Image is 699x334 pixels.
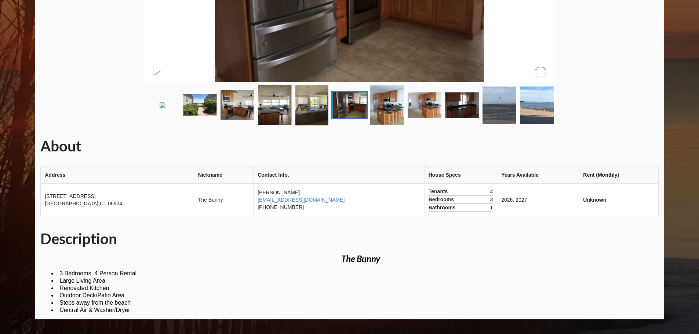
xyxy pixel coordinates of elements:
[408,92,441,118] img: IMG_1065.JPG
[369,84,405,126] a: Go to Slide 7
[144,101,181,110] a: Go to Slide 1
[490,196,493,203] span: 3
[445,92,479,118] img: IMG_1068.JPG
[341,253,380,264] i: The Bunny
[295,85,329,125] img: image004.png
[51,270,136,277] li: 3 Bedrooms, 4 Person Rental
[583,197,606,203] b: Unknown
[221,90,254,120] img: image002.png
[406,91,443,119] a: Go to Slide 8
[256,84,293,126] a: Go to Slide 4
[51,299,131,307] li: Steps away from the beach
[182,93,218,117] a: Go to Slide 2
[490,204,493,211] span: 1
[194,184,253,216] td: The Bunny
[51,277,105,285] li: Large Living Area
[183,94,217,116] img: image001.png
[219,89,256,122] a: Go to Slide 3
[481,85,518,125] a: Go to Slide 10
[45,201,122,206] span: [GEOGRAPHIC_DATA] , CT 06824
[51,307,130,314] li: Central Air & Washer/Dryer
[526,60,555,81] button: Open Fullscreen
[579,166,658,184] th: Rent (Monthly)
[333,92,367,118] img: IMG_1054.JPG
[497,166,579,184] th: Years Available
[45,193,95,199] span: [STREET_ADDRESS]
[194,166,253,184] th: Nickname
[518,85,555,125] a: Go to Slide 11
[490,188,493,195] span: 4
[258,85,292,125] img: image003.png
[51,292,124,299] li: Outdoor Deck/Patio Area
[294,84,331,127] a: Go to Slide 5
[40,137,659,155] h1: About
[429,188,450,195] span: Tenants
[160,102,165,108] img: 745_fairfield_neach%2FIMG_5176.PNG
[444,91,480,119] a: Go to Slide 9
[253,184,424,216] td: [PERSON_NAME] [PHONE_NUMBER]
[144,60,170,81] button: Play or Pause Slideshow
[429,204,458,211] span: Bathrooms
[144,84,555,127] div: Thumbnail Navigation
[370,85,404,125] img: IMG_1055.JPG
[258,197,345,203] a: [EMAIL_ADDRESS][DOMAIN_NAME]
[41,166,194,184] th: Address
[331,91,368,119] a: Go to Slide 6
[483,87,516,124] img: IMG_2436.jpg
[424,166,497,184] th: House Specs
[40,230,659,248] h1: Description
[51,285,109,292] li: Renovated Kitchen
[253,166,424,184] th: Contact Info.
[520,87,554,124] img: IMG_2619.jpg
[429,196,456,203] span: Bedrooms
[497,184,579,216] td: 2026, 2027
